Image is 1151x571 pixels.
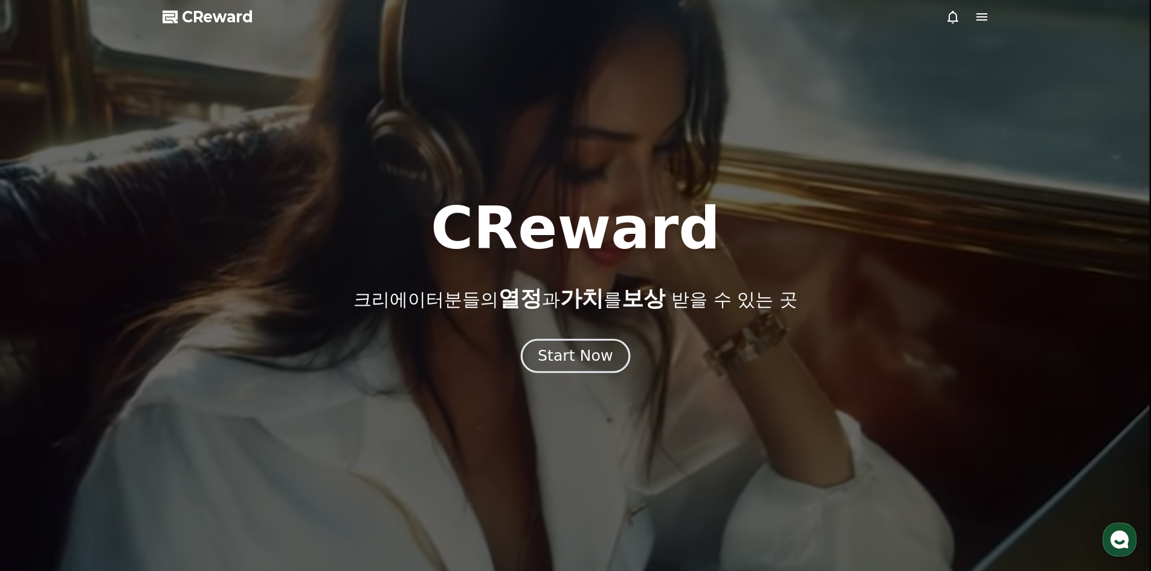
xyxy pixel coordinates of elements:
[521,338,630,373] button: Start Now
[560,286,604,311] span: 가치
[431,199,720,257] h1: CReward
[187,401,201,411] span: 설정
[353,286,797,311] p: 크리에이터분들의 과 를 받을 수 있는 곳
[111,402,125,411] span: 대화
[182,7,253,27] span: CReward
[538,346,613,366] div: Start Now
[498,286,542,311] span: 열정
[80,383,156,413] a: 대화
[622,286,665,311] span: 보상
[163,7,253,27] a: CReward
[4,383,80,413] a: 홈
[523,352,628,363] a: Start Now
[38,401,45,411] span: 홈
[156,383,232,413] a: 설정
